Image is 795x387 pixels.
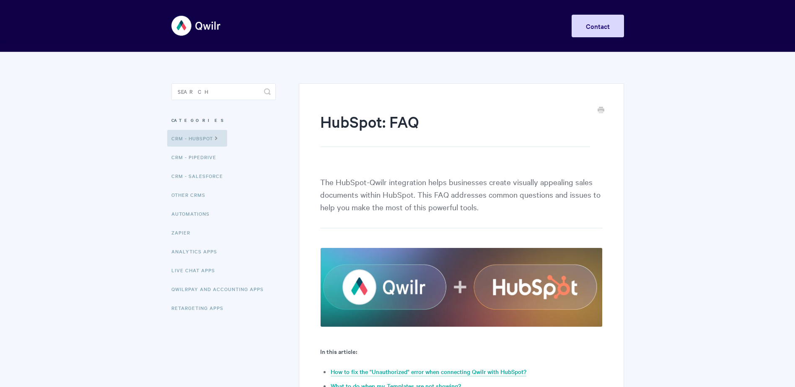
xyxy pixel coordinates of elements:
h3: Categories [171,113,276,128]
a: Print this Article [598,106,604,115]
a: Live Chat Apps [171,262,221,279]
a: Zapier [171,224,197,241]
img: file-Qg4zVhtoMw.png [320,248,602,327]
a: CRM - HubSpot [167,130,227,147]
a: CRM - Salesforce [171,168,229,184]
img: Qwilr Help Center [171,10,221,41]
a: Retargeting Apps [171,299,230,316]
a: Other CRMs [171,186,212,203]
a: QwilrPay and Accounting Apps [171,281,270,297]
a: Analytics Apps [171,243,223,260]
a: Automations [171,205,216,222]
a: CRM - Pipedrive [171,149,223,165]
a: Contact [572,15,624,37]
h1: HubSpot: FAQ [320,111,590,147]
p: The HubSpot-Qwilr integration helps businesses create visually appealing sales documents within H... [320,175,602,228]
a: How to fix the "Unauthorized" error when connecting Qwilr with HubSpot? [331,367,526,377]
input: Search [171,83,276,100]
b: In this article: [320,347,357,356]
